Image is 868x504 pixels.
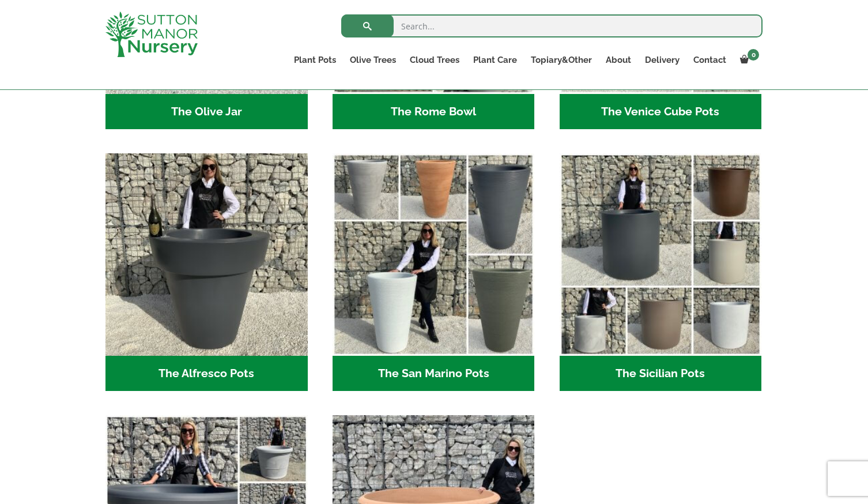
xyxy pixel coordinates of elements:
[105,12,198,57] img: logo
[333,356,535,392] h2: The San Marino Pots
[105,153,308,356] img: The Alfresco Pots
[287,52,343,68] a: Plant Pots
[638,52,686,68] a: Delivery
[733,52,763,68] a: 0
[333,153,535,391] a: Visit product category The San Marino Pots
[748,49,759,61] span: 0
[105,153,308,391] a: Visit product category The Alfresco Pots
[560,153,762,356] img: The Sicilian Pots
[341,14,763,37] input: Search...
[560,94,762,130] h2: The Venice Cube Pots
[403,52,466,68] a: Cloud Trees
[343,52,403,68] a: Olive Trees
[560,153,762,391] a: Visit product category The Sicilian Pots
[686,52,733,68] a: Contact
[105,94,308,130] h2: The Olive Jar
[466,52,524,68] a: Plant Care
[524,52,599,68] a: Topiary&Other
[560,356,762,392] h2: The Sicilian Pots
[333,94,535,130] h2: The Rome Bowl
[333,153,535,356] img: The San Marino Pots
[105,356,308,392] h2: The Alfresco Pots
[599,52,638,68] a: About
